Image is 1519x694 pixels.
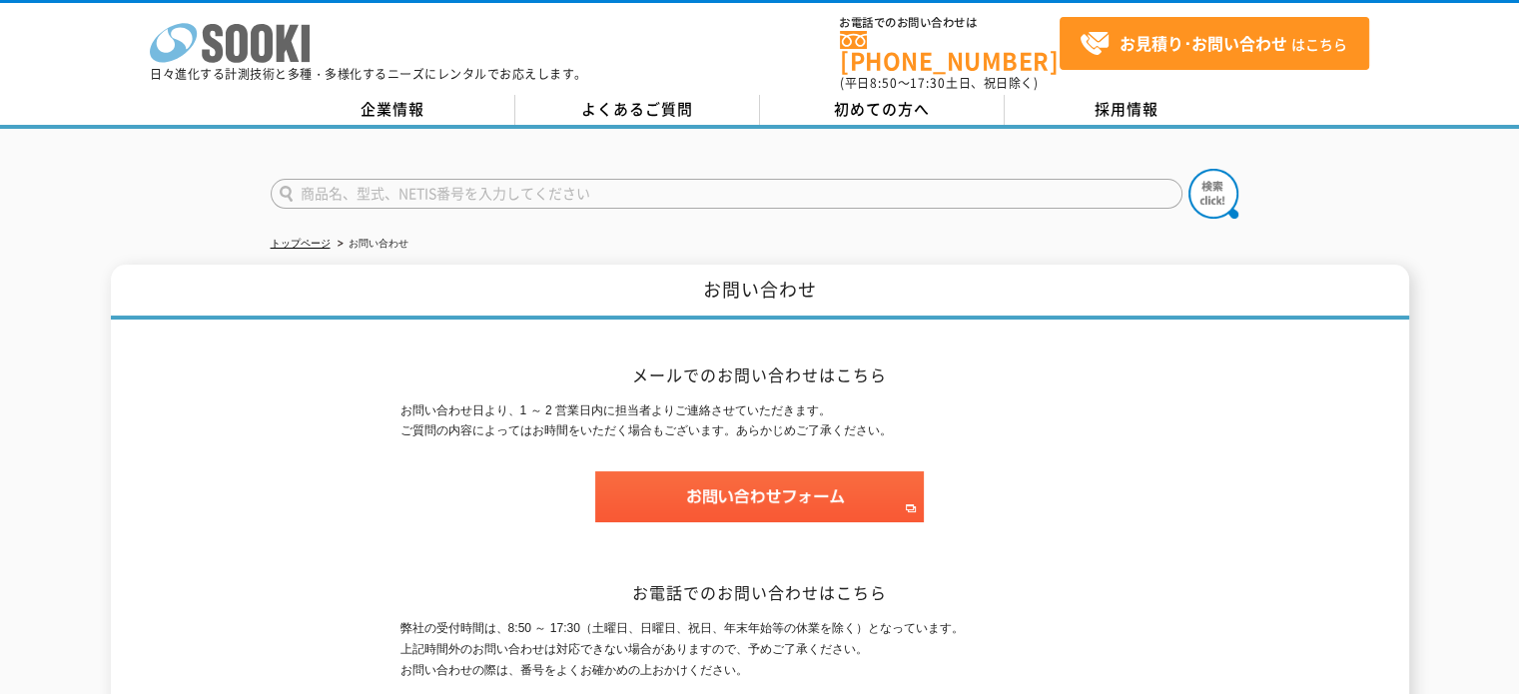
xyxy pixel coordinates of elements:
[515,95,760,125] a: よくあるご質問
[400,364,1120,385] h2: メールでのお問い合わせはこちら
[400,400,1120,442] p: お問い合わせ日より、1 ～ 2 営業日内に担当者よりご連絡させていただきます。 ご質問の内容によってはお時間をいただく場合もございます。あらかじめご了承ください。
[271,95,515,125] a: 企業情報
[870,74,898,92] span: 8:50
[150,68,587,80] p: 日々進化する計測技術と多種・多様化するニーズにレンタルでお応えします。
[1188,169,1238,219] img: btn_search.png
[271,179,1182,209] input: 商品名、型式、NETIS番号を入力してください
[760,95,1005,125] a: 初めての方へ
[400,582,1120,603] h2: お電話でのお問い合わせはこちら
[834,98,930,120] span: 初めての方へ
[595,471,924,522] img: お問い合わせフォーム
[400,618,1120,680] p: 弊社の受付時間は、8:50 ～ 17:30（土曜日、日曜日、祝日、年末年始等の休業を除く）となっています。 上記時間外のお問い合わせは対応できない場合がありますので、予めご了承ください。 お問い...
[595,504,924,518] a: お問い合わせフォーム
[1080,29,1347,59] span: はこちら
[840,31,1060,72] a: [PHONE_NUMBER]
[1060,17,1369,70] a: お見積り･お問い合わせはこちら
[840,17,1060,29] span: お電話でのお問い合わせは
[271,238,331,249] a: トップページ
[334,234,408,255] li: お問い合わせ
[111,265,1409,320] h1: お問い合わせ
[910,74,946,92] span: 17:30
[1005,95,1249,125] a: 採用情報
[1120,31,1287,55] strong: お見積り･お問い合わせ
[840,74,1038,92] span: (平日 ～ 土日、祝日除く)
